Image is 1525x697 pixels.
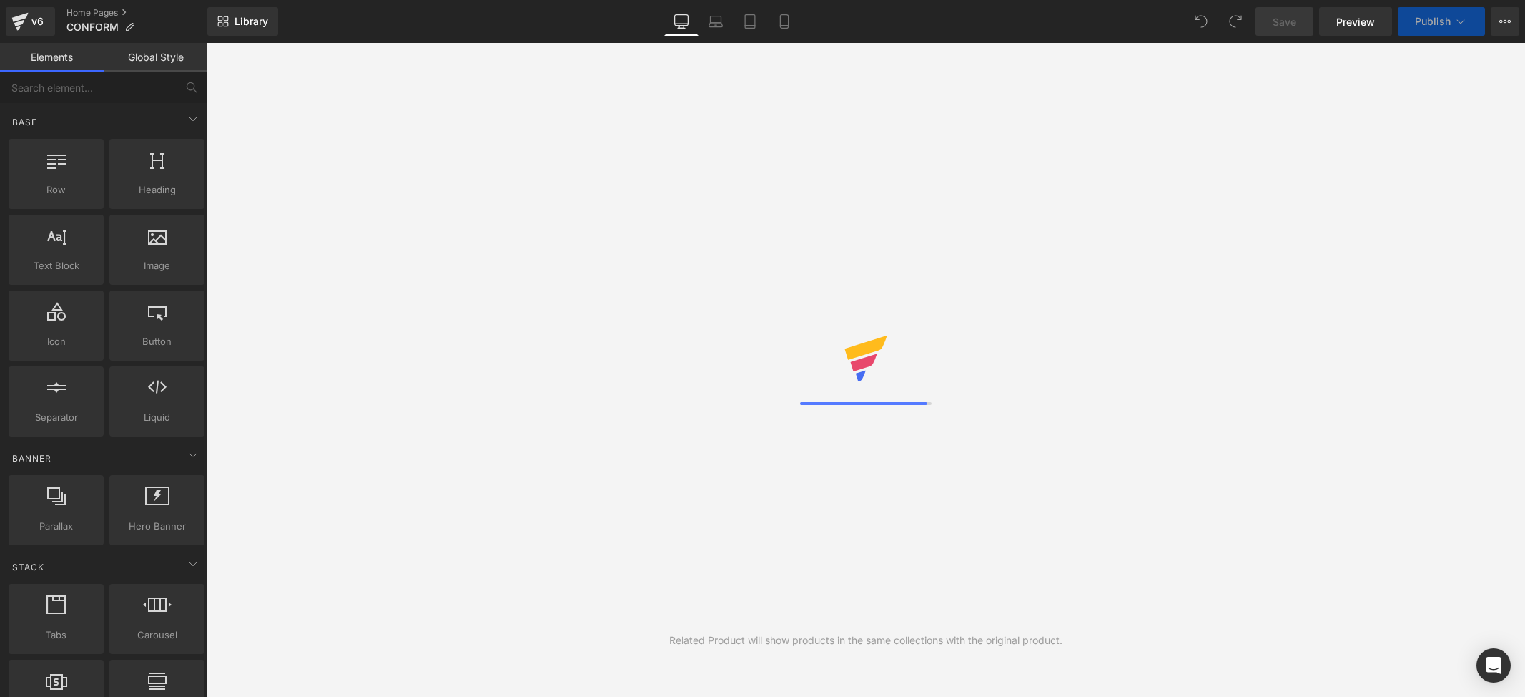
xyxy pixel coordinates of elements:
[13,628,99,643] span: Tabs
[1476,648,1511,683] div: Open Intercom Messenger
[1319,7,1392,36] a: Preview
[6,7,55,36] a: v6
[114,334,200,349] span: Button
[104,43,207,72] a: Global Style
[114,258,200,273] span: Image
[699,7,733,36] a: Laptop
[207,7,278,36] a: New Library
[1273,14,1296,29] span: Save
[1398,7,1485,36] button: Publish
[66,21,119,33] span: CONFORM
[767,7,801,36] a: Mobile
[66,7,207,19] a: Home Pages
[1415,16,1451,27] span: Publish
[1336,14,1375,29] span: Preview
[1187,7,1215,36] button: Undo
[114,519,200,534] span: Hero Banner
[13,334,99,349] span: Icon
[733,7,767,36] a: Tablet
[13,182,99,198] span: Row
[1221,7,1250,36] button: Redo
[13,410,99,425] span: Separator
[1491,7,1519,36] button: More
[664,7,699,36] a: Desktop
[114,410,200,425] span: Liquid
[11,115,39,129] span: Base
[13,519,99,534] span: Parallax
[29,12,46,31] div: v6
[114,182,200,198] span: Heading
[11,452,53,465] span: Banner
[13,258,99,273] span: Text Block
[11,560,46,574] span: Stack
[114,628,200,643] span: Carousel
[235,15,268,28] span: Library
[669,633,1062,648] div: Related Product will show products in the same collections with the original product.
